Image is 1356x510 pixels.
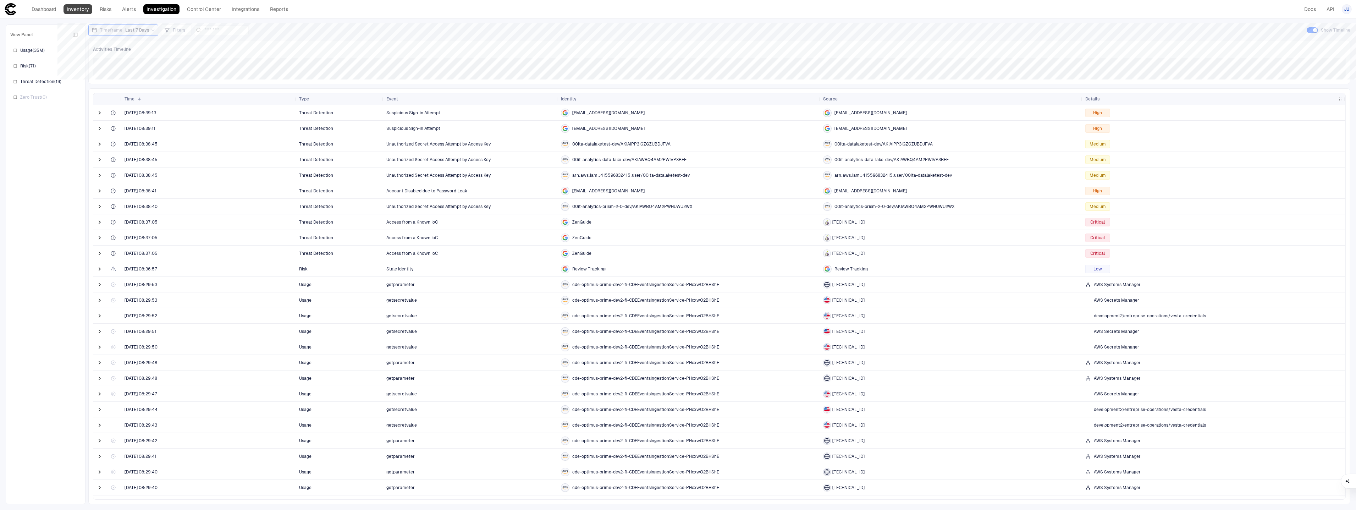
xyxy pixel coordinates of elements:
[125,329,156,334] div: 8/20/2025 13:29:51 (GMT+00:00 UTC)
[834,141,933,147] span: 00ita-datalaketest-dev/AKIAIPP3IGZGZUBDJFVA
[100,27,122,33] span: Timeframe
[386,313,417,318] span: getsecretvalue
[1094,469,1141,475] span: AWS Systems Manager
[386,376,415,381] span: getparameter
[832,422,865,428] span: [TECHNICAL_ID]
[125,172,158,178] div: 8/20/2025 13:38:45 (GMT+00:00 UTC)
[93,46,131,52] span: Activities Timeline
[125,266,157,272] span: [DATE] 08:36:57
[299,96,309,102] span: Type
[125,157,158,163] div: 8/20/2025 13:38:45 (GMT+00:00 UTC)
[125,172,158,178] span: [DATE] 08:38:45
[125,251,158,256] div: 8/20/2025 13:37:05 (GMT+00:00 UTC)
[386,235,438,240] span: Access from a Known IoC
[125,454,156,459] span: [DATE] 08:29:41
[386,298,417,303] span: getsecretvalue
[572,438,719,444] span: cde-optimus-prime-dev2-fi-CDEEventsIngestionService-PHcxwO2BHShE
[125,251,158,256] span: [DATE] 08:37:05
[572,407,719,412] span: cde-optimus-prime-dev2-fi-CDEEventsIngestionService-PHcxwO2BHShE
[125,219,158,225] div: 8/20/2025 13:37:05 (GMT+00:00 UTC)
[10,32,33,38] span: View Panel
[572,360,719,366] span: cde-optimus-prime-dev2-fi-CDEEventsIngestionService-PHcxwO2BHShE
[125,391,157,397] span: [DATE] 08:29:47
[386,454,415,459] span: getparameter
[299,481,381,495] span: Usage
[125,485,158,490] div: 8/20/2025 13:29:40 (GMT+00:00 UTC)
[824,297,830,303] img: US
[125,375,157,381] div: 8/20/2025 13:29:48 (GMT+00:00 UTC)
[1094,422,1206,428] span: development2/entreprise-operations/vesta-credentials
[125,313,157,319] div: 8/20/2025 13:29:52 (GMT+00:00 UTC)
[386,423,417,428] span: getsecretvalue
[119,4,139,14] a: Alerts
[823,96,838,102] span: Source
[125,282,157,287] span: [DATE] 08:29:53
[1342,4,1352,14] button: JU
[572,219,591,225] span: ZenGuide
[110,454,116,459] div: User: arn:aws:sts::605024828399:assumed-role/cde-optimus-prime-dev2-fi-CDEEventsIngestionService-...
[824,407,830,412] div: United States
[572,485,719,490] span: cde-optimus-prime-dev2-fi-CDEEventsIngestionService-PHcxwO2BHShE
[97,4,115,14] a: Risks
[1094,485,1141,490] span: AWS Systems Manager
[299,137,381,151] span: Threat Detection
[228,4,263,14] a: Integrations
[832,375,865,381] span: [TECHNICAL_ID]
[299,465,381,479] span: Usage
[299,309,381,323] span: Usage
[125,469,158,475] div: 8/20/2025 13:29:40 (GMT+00:00 UTC)
[1094,297,1139,303] span: AWS Secrets Manager
[299,278,381,292] span: Usage
[299,215,381,229] span: Threat Detection
[64,4,92,14] a: Inventory
[832,344,865,350] span: [TECHNICAL_ID]
[386,204,491,209] span: Unauthorized Secret Access Attempt by Access Key
[832,297,865,303] span: [TECHNICAL_ID]
[834,172,952,178] span: arn:aws:iam::415596832415:user/00ita-datalaketest-dev
[125,126,155,131] div: 8/20/2025 13:39:11 (GMT+00:00 UTC)
[125,110,156,116] div: 8/20/2025 13:39:13 (GMT+00:00 UTC)
[386,188,467,193] span: Account Disabled due to Password Leak
[125,469,158,475] span: [DATE] 08:29:40
[1301,4,1319,14] a: Docs
[125,422,157,428] div: 8/20/2025 13:29:43 (GMT+00:00 UTC)
[386,96,398,102] span: Event
[299,262,381,276] span: Risk
[1321,27,1350,33] span: Show Timeline
[125,27,149,33] span: Last 7 Days
[125,266,157,272] div: 8/20/2025 13:36:57 (GMT+00:00 UTC)
[125,96,134,102] span: Time
[1094,375,1141,381] span: AWS Systems Manager
[110,329,116,334] div: User: arn:aws:sts::605024828399:assumed-role/cde-optimus-prime-dev2-fi-CDEEventsIngestionService-...
[572,266,606,272] span: Review Tracking
[386,407,417,412] span: getsecretvalue
[299,184,381,198] span: Threat Detection
[1323,4,1338,14] a: API
[572,454,719,459] span: cde-optimus-prime-dev2-fi-CDEEventsIngestionService-PHcxwO2BHShE
[110,360,116,366] div: User: arn:aws:sts::605024828399:assumed-role/cde-optimus-prime-dev2-fi-CDEEventsIngestionService-...
[824,329,830,334] img: US
[299,418,381,432] span: Usage
[824,344,830,350] img: US
[572,344,719,350] span: cde-optimus-prime-dev2-fi-CDEEventsIngestionService-PHcxwO2BHShE
[299,356,381,370] span: Usage
[572,282,719,287] span: cde-optimus-prime-dev2-fi-CDEEventsIngestionService-PHcxwO2BHShE
[1090,157,1106,163] span: Medium
[110,391,116,397] div: User: arn:aws:sts::605024828399:assumed-role/cde-optimus-prime-dev2-fi-CDEEventsIngestionService-...
[834,126,907,131] span: [EMAIL_ADDRESS][DOMAIN_NAME]
[1094,313,1206,319] span: development2/entreprise-operations/vesta-credentials
[832,251,865,256] span: [TECHNICAL_ID]
[1094,329,1139,334] span: AWS Secrets Manager
[572,126,645,131] span: [EMAIL_ADDRESS][DOMAIN_NAME]
[20,63,36,69] span: Risk ( 71 )
[386,267,413,272] span: Stale Identity
[125,157,158,163] span: [DATE] 08:38:45
[824,391,830,397] img: US
[125,422,157,428] span: [DATE] 08:29:43
[824,422,830,428] div: United States
[1091,235,1105,241] span: Critical
[125,407,158,412] span: [DATE] 08:29:44
[832,282,865,287] span: [TECHNICAL_ID]
[572,313,719,319] span: cde-optimus-prime-dev2-fi-CDEEventsIngestionService-PHcxwO2BHShE
[299,324,381,339] span: Usage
